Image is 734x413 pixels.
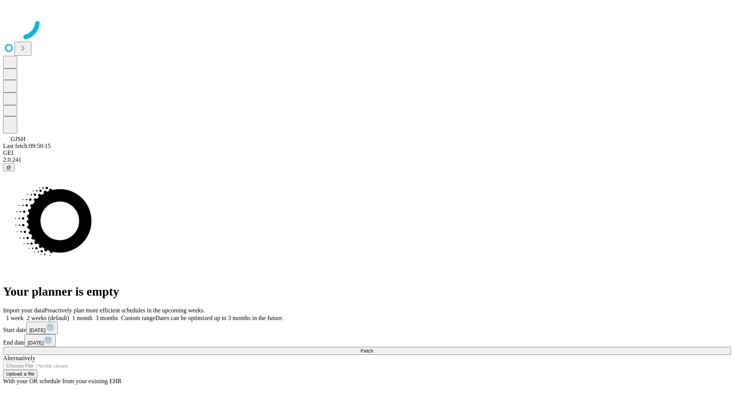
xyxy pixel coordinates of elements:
[361,348,373,354] span: Fetch
[72,315,93,321] span: 1 month
[121,315,155,321] span: Custom range
[3,355,35,361] span: Alternatively
[24,334,56,347] button: [DATE]
[11,136,25,142] span: GJSH
[3,143,51,149] span: Last fetch: 09:50:15
[26,322,58,334] button: [DATE]
[3,347,731,355] button: Fetch
[3,285,731,299] h1: Your planner is empty
[3,163,15,171] button: @
[6,164,11,170] span: @
[27,315,69,321] span: 2 weeks (default)
[3,156,731,163] div: 2.0.241
[29,327,45,333] span: [DATE]
[3,334,731,347] div: End date
[3,370,37,378] button: Upload a file
[155,315,283,321] span: Dates can be optimized up to 3 months in the future.
[44,307,205,314] span: Proactively plan more efficient schedules in the upcoming weeks.
[96,315,118,321] span: 3 months
[3,378,122,384] span: With your OR schedule from your existing EHR
[3,150,731,156] div: GEI
[3,322,731,334] div: Start date
[28,340,44,346] span: [DATE]
[3,307,44,314] span: Import your data
[6,315,24,321] span: 1 week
